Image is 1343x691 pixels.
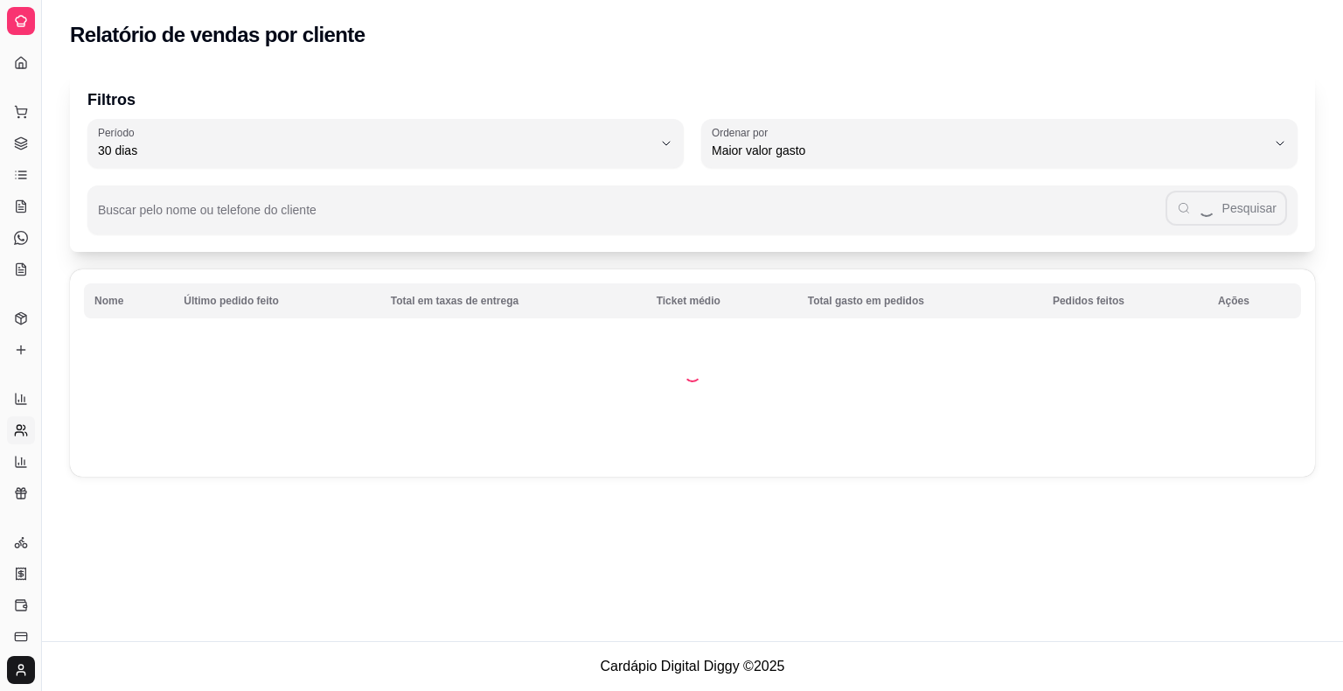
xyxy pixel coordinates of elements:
[87,119,684,168] button: Período30 dias
[98,125,140,140] label: Período
[87,87,1298,112] p: Filtros
[712,142,1266,159] span: Maior valor gasto
[684,365,701,382] div: Loading
[42,641,1343,691] footer: Cardápio Digital Diggy © 2025
[70,21,365,49] h2: Relatório de vendas por cliente
[701,119,1298,168] button: Ordenar porMaior valor gasto
[712,125,774,140] label: Ordenar por
[98,208,1166,226] input: Buscar pelo nome ou telefone do cliente
[98,142,652,159] span: 30 dias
